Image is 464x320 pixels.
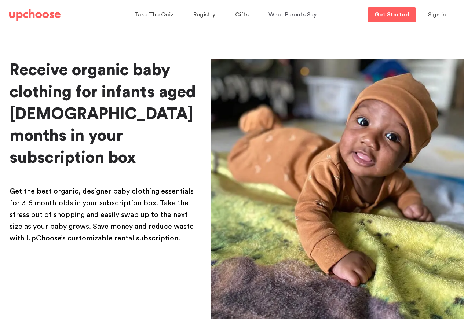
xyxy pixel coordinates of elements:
span: Registry [193,12,215,18]
span: Gifts [235,12,249,18]
a: Gifts [235,8,251,22]
a: Get Started [368,7,416,22]
span: Take The Quiz [134,12,173,18]
button: Sign in [419,7,455,22]
a: What Parents Say [268,8,319,22]
img: UpChoose [9,9,61,21]
a: UpChoose [9,7,61,22]
span: Sign in [428,12,446,18]
span: What Parents Say [268,12,317,18]
a: Registry [193,8,218,22]
p: Get Started [375,12,409,18]
a: Take The Quiz [134,8,176,22]
h1: Receive organic baby clothing for infants aged [DEMOGRAPHIC_DATA] months in your subscription box [10,59,199,169]
span: Get the best organic, designer baby clothing essentials for 3-6 month-olds in your subscription b... [10,188,194,242]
